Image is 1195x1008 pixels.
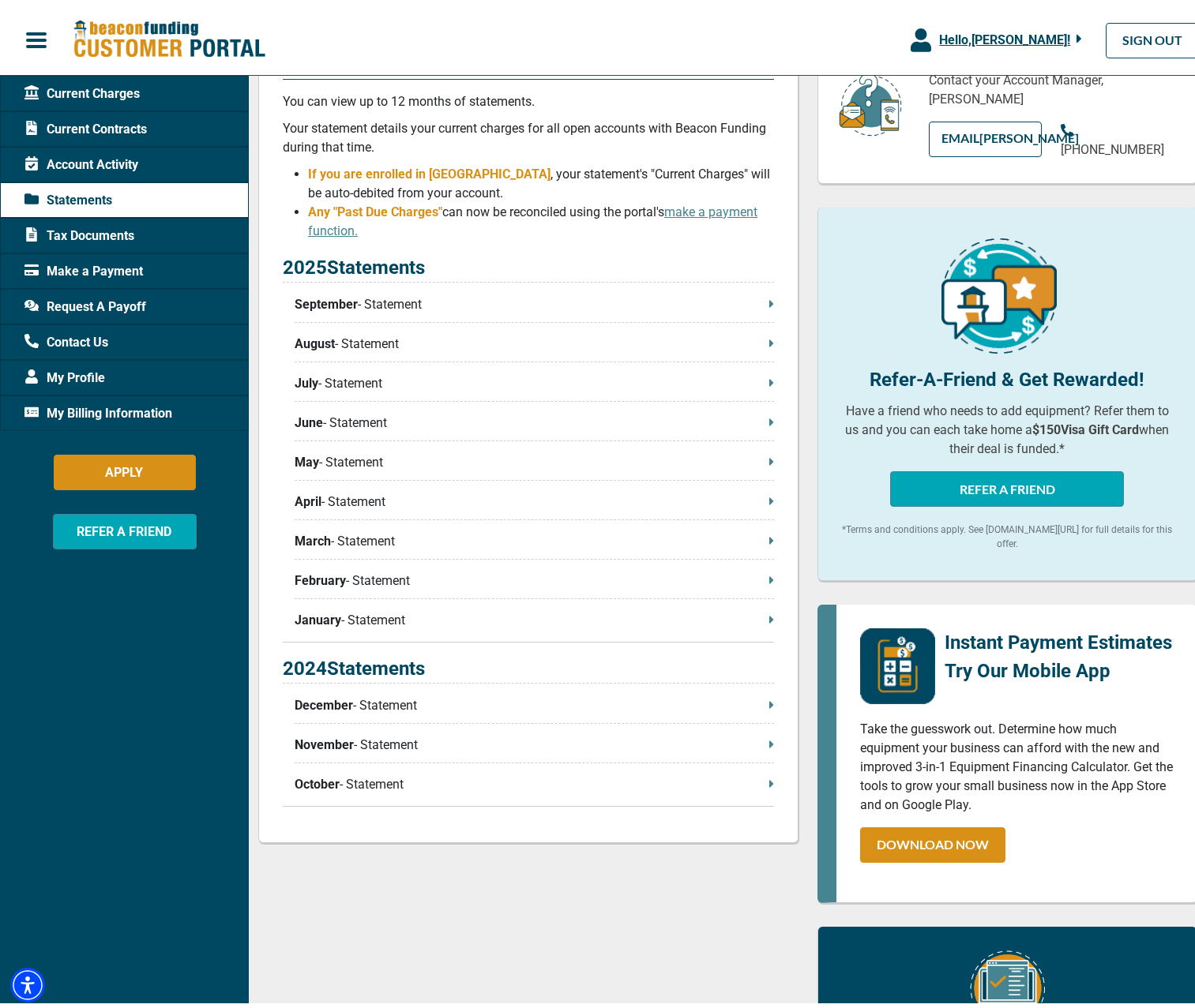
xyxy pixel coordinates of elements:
span: November [295,731,354,750]
span: Account Activity [24,151,138,170]
span: can now be reconciled using the portal's [308,200,757,234]
span: Statements [24,186,112,205]
span: My Profile [24,364,105,383]
p: - Statement [295,606,774,625]
p: Instant Payment Estimates [945,624,1172,652]
span: Current Contracts [24,115,147,134]
span: If you are enrolled in [GEOGRAPHIC_DATA] [308,162,551,177]
p: - Statement [295,448,774,467]
span: Tax Documents [24,222,134,241]
p: - Statement [295,488,774,507]
a: [PHONE_NUMBER] [1061,117,1173,155]
p: - Statement [295,527,774,546]
b: $150 Visa Gift Card [1032,418,1139,433]
span: June [295,409,323,428]
span: October [295,770,340,789]
p: - Statement [295,290,774,309]
span: April [295,488,321,507]
p: Contact your Account Manager, [PERSON_NAME] [929,66,1173,104]
span: February [295,567,346,586]
span: September [295,290,358,309]
span: January [295,606,341,625]
p: - Statement [295,567,774,586]
button: REFER A FRIEND [890,467,1124,502]
img: refer-a-friend-icon.png [941,234,1057,349]
span: My Billing Information [24,399,172,418]
p: - Statement [295,731,774,750]
button: REFER A FRIEND [53,509,197,545]
span: May [295,448,319,467]
p: 2025 Statements [283,249,774,278]
p: Have a friend who needs to add equipment? Refer them to us and you can each take home a when thei... [842,397,1173,454]
span: March [295,527,331,546]
span: August [295,330,335,349]
span: Hello, [PERSON_NAME] ! [939,28,1070,43]
p: - Statement [295,330,774,349]
button: APPLY [54,450,196,485]
span: Request A Payoff [24,293,146,312]
p: 2024 Statements [283,650,774,679]
p: Try Our Mobile App [945,652,1172,680]
p: Your statement details your current charges for all open accounts with Beacon Funding during that... [283,114,774,152]
p: - Statement [295,369,774,388]
span: [PHONE_NUMBER] [1061,137,1164,152]
span: Any "Past Due Charges" [308,200,442,215]
img: Beacon Funding Customer Portal Logo [73,15,265,55]
p: *Terms and conditions apply. See [DOMAIN_NAME][URL] for full details for this offer. [842,518,1173,546]
span: July [295,369,318,388]
img: customer-service.png [835,67,906,133]
span: Contact Us [24,328,108,347]
span: December [295,691,353,710]
p: - Statement [295,691,774,710]
p: You can view up to 12 months of statements. [283,88,774,107]
p: - Statement [295,409,774,428]
a: EMAIL[PERSON_NAME] [929,117,1041,152]
p: - Statement [295,770,774,789]
span: Current Charges [24,80,140,99]
a: DOWNLOAD NOW [860,823,1005,858]
div: Accessibility Menu [10,963,45,998]
img: mobile-app-logo.png [860,624,935,699]
p: Refer-A-Friend & Get Rewarded! [842,361,1173,389]
p: Take the guesswork out. Determine how much equipment your business can afford with the new and im... [860,715,1173,810]
span: Make a Payment [24,257,143,276]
